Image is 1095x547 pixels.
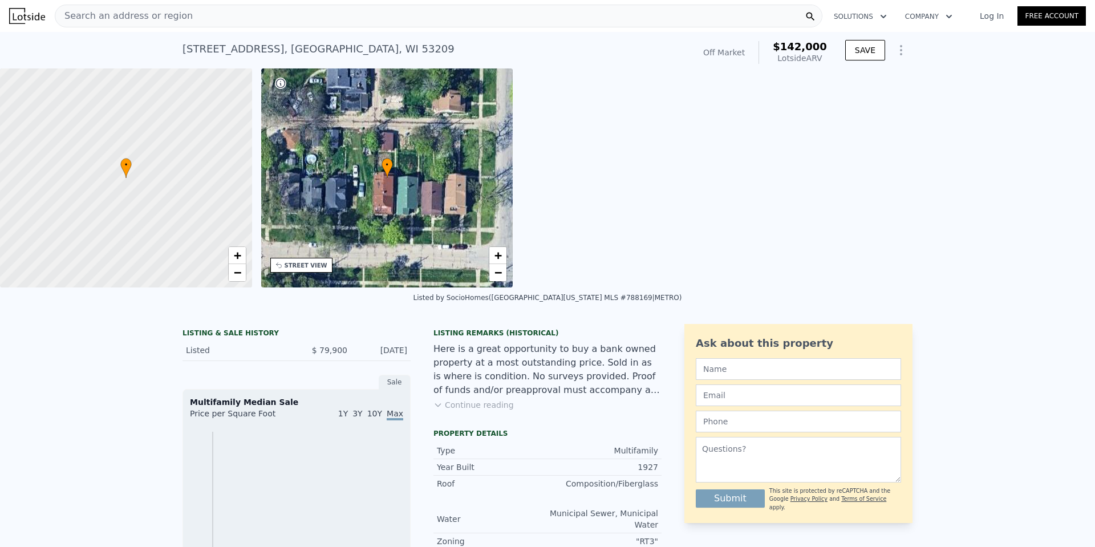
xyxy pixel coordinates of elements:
[55,9,193,23] span: Search an address or region
[703,47,745,58] div: Off Market
[186,345,287,356] div: Listed
[190,408,297,426] div: Price per Square Foot
[338,409,348,418] span: 1Y
[696,489,765,508] button: Submit
[433,342,662,397] div: Here is a great opportunity to buy a bank owned property at a most outstanding price. Sold in as ...
[494,265,502,279] span: −
[356,345,407,356] div: [DATE]
[352,409,362,418] span: 3Y
[890,39,912,62] button: Show Options
[233,265,241,279] span: −
[437,461,547,473] div: Year Built
[841,496,886,502] a: Terms of Service
[547,478,658,489] div: Composition/Fiberglass
[547,461,658,473] div: 1927
[437,536,547,547] div: Zoning
[433,429,662,438] div: Property details
[413,294,682,302] div: Listed by SocioHomes ([GEOGRAPHIC_DATA][US_STATE] MLS #788169|METRO)
[379,375,411,390] div: Sale
[120,158,132,178] div: •
[790,496,828,502] a: Privacy Policy
[547,536,658,547] div: "RT3"
[387,409,403,420] span: Max
[382,160,393,170] span: •
[773,52,827,64] div: Lotside ARV
[382,158,393,178] div: •
[182,41,455,57] div: [STREET_ADDRESS] , [GEOGRAPHIC_DATA] , WI 53209
[494,248,502,262] span: +
[437,513,547,525] div: Water
[966,10,1017,22] a: Log In
[229,247,246,264] a: Zoom in
[896,6,962,27] button: Company
[437,445,547,456] div: Type
[547,508,658,530] div: Municipal Sewer, Municipal Water
[489,247,506,264] a: Zoom in
[1017,6,1086,26] a: Free Account
[433,399,514,411] button: Continue reading
[696,358,901,380] input: Name
[769,487,901,512] div: This site is protected by reCAPTCHA and the Google and apply.
[547,445,658,456] div: Multifamily
[696,335,901,351] div: Ask about this property
[845,40,885,60] button: SAVE
[773,40,827,52] span: $142,000
[190,396,403,408] div: Multifamily Median Sale
[233,248,241,262] span: +
[433,329,662,338] div: Listing Remarks (Historical)
[312,346,347,355] span: $ 79,900
[825,6,896,27] button: Solutions
[489,264,506,281] a: Zoom out
[367,409,382,418] span: 10Y
[9,8,45,24] img: Lotside
[120,160,132,170] span: •
[437,478,547,489] div: Roof
[285,261,327,270] div: STREET VIEW
[696,411,901,432] input: Phone
[182,329,411,340] div: LISTING & SALE HISTORY
[696,384,901,406] input: Email
[229,264,246,281] a: Zoom out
